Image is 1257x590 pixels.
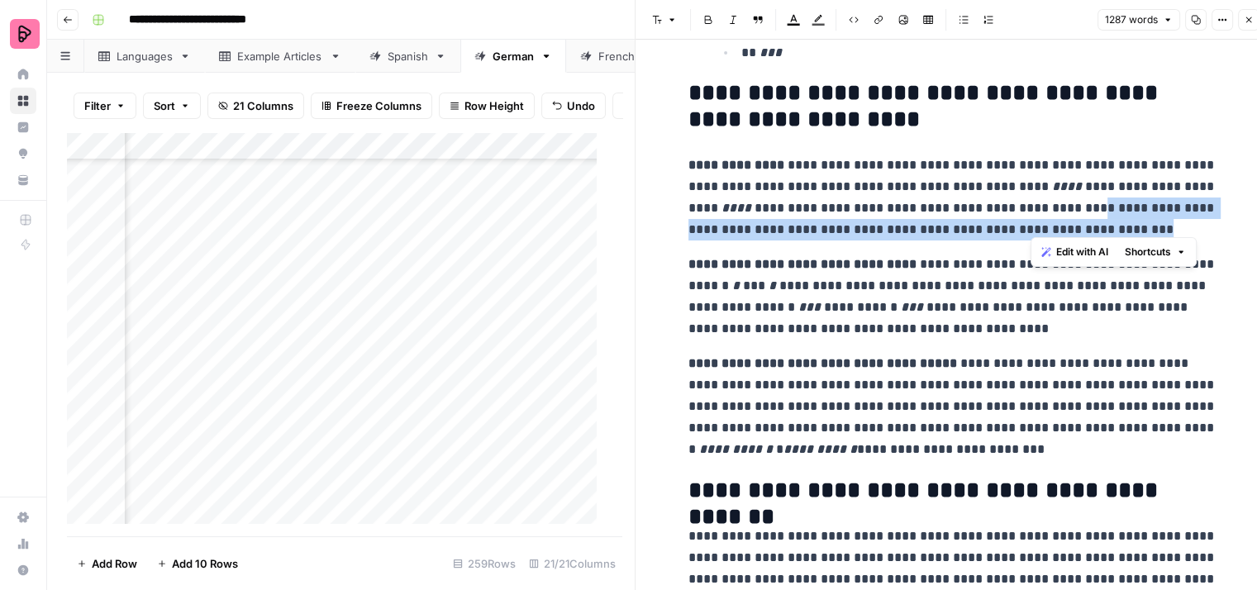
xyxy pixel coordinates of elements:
[10,140,36,167] a: Opportunities
[1125,245,1171,259] span: Shortcuts
[154,98,175,114] span: Sort
[10,114,36,140] a: Insights
[10,557,36,583] button: Help + Support
[84,98,111,114] span: Filter
[10,19,40,49] img: Preply Logo
[355,40,460,73] a: Spanish
[439,93,535,119] button: Row Height
[1056,245,1108,259] span: Edit with AI
[172,555,238,572] span: Add 10 Rows
[388,48,428,64] div: Spanish
[205,40,355,73] a: Example Articles
[10,61,36,88] a: Home
[522,550,622,577] div: 21/21 Columns
[1035,241,1115,263] button: Edit with AI
[446,550,522,577] div: 259 Rows
[147,550,248,577] button: Add 10 Rows
[117,48,173,64] div: Languages
[233,98,293,114] span: 21 Columns
[143,93,201,119] button: Sort
[237,48,323,64] div: Example Articles
[336,98,421,114] span: Freeze Columns
[598,48,636,64] div: French
[311,93,432,119] button: Freeze Columns
[464,98,524,114] span: Row Height
[10,167,36,193] a: Your Data
[1097,9,1180,31] button: 1287 words
[460,40,566,73] a: German
[10,504,36,531] a: Settings
[566,40,668,73] a: French
[10,88,36,114] a: Browse
[1105,12,1158,27] span: 1287 words
[84,40,205,73] a: Languages
[207,93,304,119] button: 21 Columns
[493,48,534,64] div: German
[1118,241,1193,263] button: Shortcuts
[74,93,136,119] button: Filter
[10,531,36,557] a: Usage
[67,550,147,577] button: Add Row
[10,13,36,55] button: Workspace: Preply
[567,98,595,114] span: Undo
[92,555,137,572] span: Add Row
[541,93,606,119] button: Undo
